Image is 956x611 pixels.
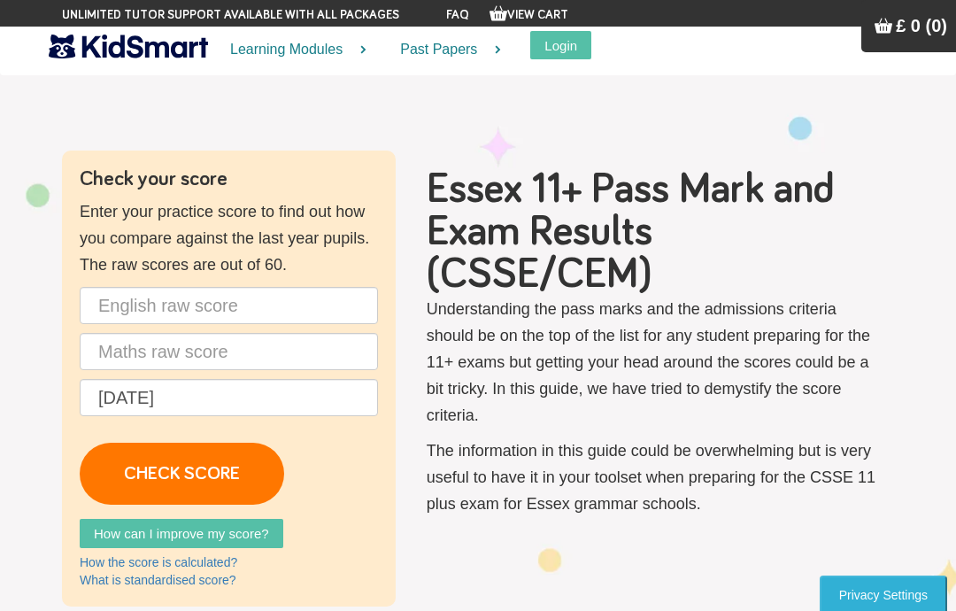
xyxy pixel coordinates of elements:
[427,437,876,517] p: The information in this guide could be overwhelming but is very useful to have it in your toolset...
[208,27,378,73] a: Learning Modules
[530,31,591,59] button: Login
[80,443,284,505] a: CHECK SCORE
[446,9,469,21] a: FAQ
[80,379,378,416] input: Date of birth (d/m/y) e.g. 27/12/2007
[80,168,378,189] h4: Check your score
[378,27,513,73] a: Past Papers
[80,333,378,370] input: Maths raw score
[427,168,876,296] h1: Essex 11+ Pass Mark and Exam Results (CSSE/CEM)
[427,296,876,429] p: Understanding the pass marks and the admissions criteria should be on the top of the list for any...
[896,16,947,35] span: £ 0 (0)
[80,287,378,324] input: English raw score
[80,519,283,548] a: How can I improve my score?
[62,6,399,24] span: Unlimited tutor support available with all packages
[490,9,568,21] a: View Cart
[80,573,236,587] a: What is standardised score?
[49,31,208,62] img: KidSmart logo
[80,555,237,569] a: How the score is calculated?
[80,198,378,278] p: Enter your practice score to find out how you compare against the last year pupils. The raw score...
[490,4,507,22] img: Your items in the shopping basket
[875,17,892,35] img: Your items in the shopping basket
